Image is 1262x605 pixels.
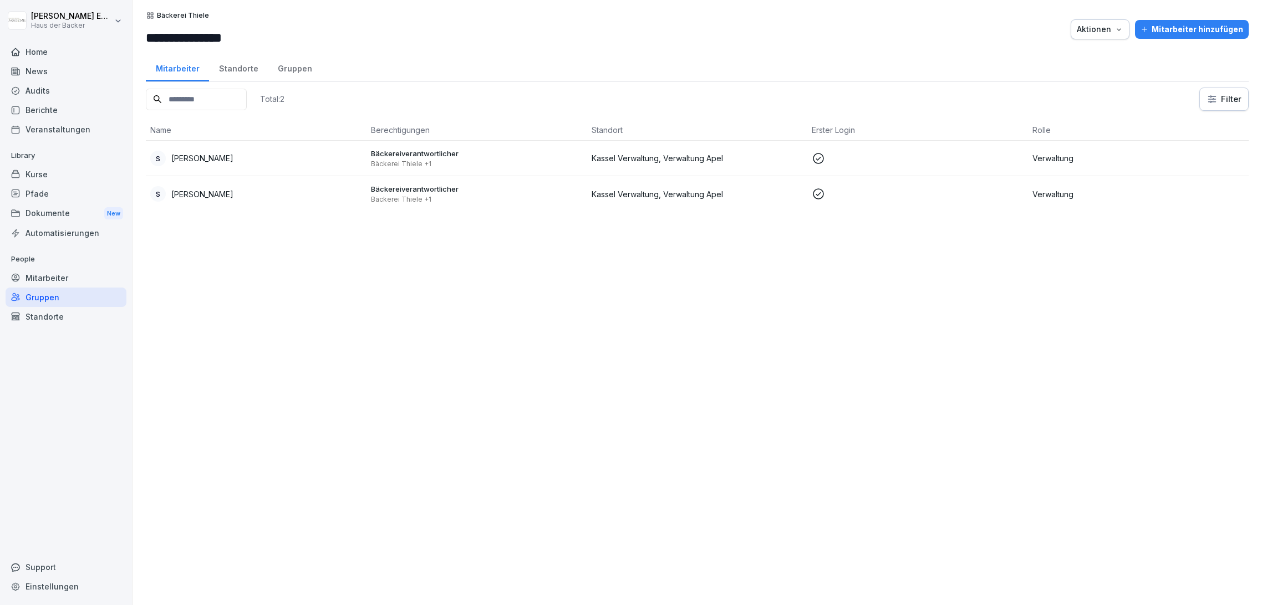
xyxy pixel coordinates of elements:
[6,81,126,100] a: Audits
[171,188,233,200] p: [PERSON_NAME]
[157,12,209,19] p: Bäckerei Thiele
[6,288,126,307] a: Gruppen
[592,188,803,200] p: Kassel Verwaltung, Verwaltung Apel
[6,120,126,139] a: Veranstaltungen
[6,223,126,243] a: Automatisierungen
[6,61,126,81] a: News
[367,120,587,141] th: Berechtigungen
[6,557,126,577] div: Support
[1032,152,1244,164] p: Verwaltung
[6,307,126,326] a: Standorte
[1028,120,1249,141] th: Rolle
[6,42,126,61] a: Home
[592,152,803,164] p: Kassel Verwaltung, Verwaltung Apel
[6,268,126,288] a: Mitarbeiter
[6,184,126,203] a: Pfade
[6,165,126,184] a: Kurse
[31,22,112,29] p: Haus der Bäcker
[6,147,126,165] p: Library
[268,53,322,81] a: Gruppen
[150,151,166,166] div: S
[104,207,123,220] div: New
[371,184,583,194] p: Bäckereiverantwortlicher
[6,250,126,268] p: People
[171,152,233,164] p: [PERSON_NAME]
[260,94,284,104] p: Total: 2
[371,195,583,204] p: Bäckerei Thiele +1
[209,53,268,81] a: Standorte
[6,203,126,224] div: Dokumente
[371,160,583,168] p: Bäckerei Thiele +1
[1141,23,1243,35] div: Mitarbeiter hinzufügen
[1077,23,1123,35] div: Aktionen
[6,577,126,596] a: Einstellungen
[807,120,1028,141] th: Erster Login
[371,148,583,158] p: Bäckereiverantwortlicher
[587,120,808,141] th: Standort
[6,203,126,224] a: DokumenteNew
[146,120,367,141] th: Name
[150,186,166,202] div: S
[146,53,209,81] a: Mitarbeiter
[1207,94,1241,105] div: Filter
[31,12,112,21] p: [PERSON_NAME] Ehlerding
[1071,19,1129,39] button: Aktionen
[1032,188,1244,200] p: Verwaltung
[6,100,126,120] a: Berichte
[1200,88,1248,110] button: Filter
[1135,20,1249,39] button: Mitarbeiter hinzufügen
